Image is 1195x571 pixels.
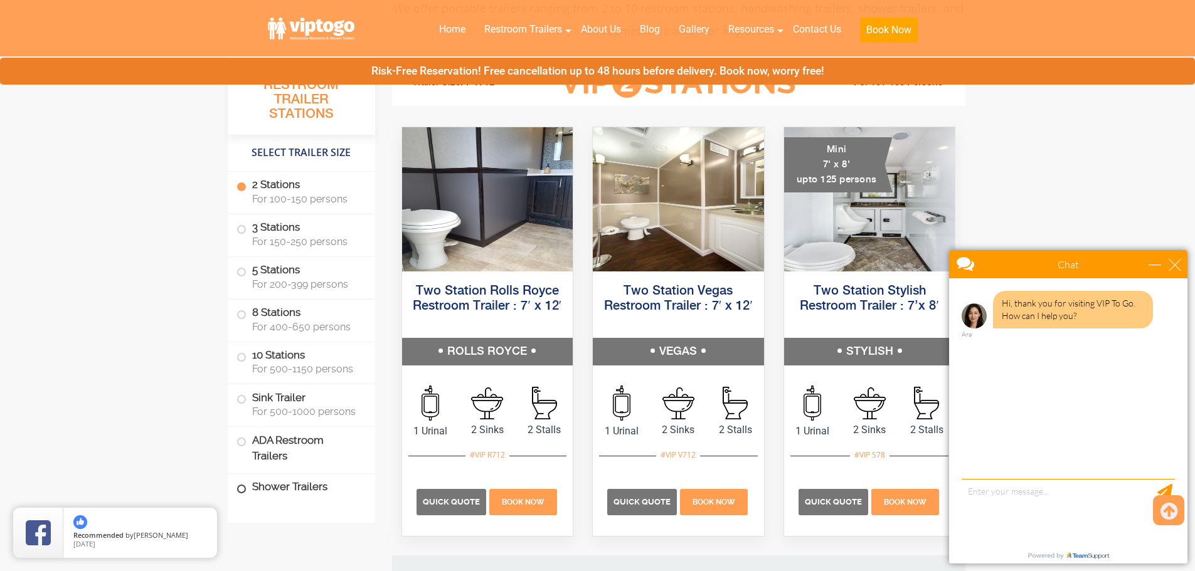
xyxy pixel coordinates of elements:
label: ADA Restroom Trailers [236,427,366,469]
img: an icon of urinal [613,385,630,421]
a: Resources [719,16,783,43]
img: Side view of two station restroom trailer with separate doors for males and females [402,127,573,271]
div: Mini 7' x 8' upto 125 persons [784,137,893,192]
span: Quick Quote [805,497,862,506]
a: Quick Quote [417,495,488,507]
img: Side view of two station restroom trailer with separate doors for males and females [593,127,764,271]
label: 10 Stations [236,342,366,381]
img: Review Rating [26,520,51,545]
span: [DATE] [73,539,95,548]
a: Two Station Rolls Royce Restroom Trailer : 7′ x 12′ [413,285,561,313]
a: Restroom Trailers [475,16,571,43]
span: 1 Urinal [593,424,650,439]
span: For 200-399 persons [252,278,360,290]
span: 2 Stalls [516,422,573,437]
h5: STYLISH [784,338,955,365]
span: [PERSON_NAME] [134,530,188,540]
span: For 150-250 persons [252,236,360,248]
span: 2 Sinks [650,422,707,437]
a: About Us [571,16,630,43]
span: 1 Urinal [784,424,841,439]
span: Quick Quote [613,497,671,506]
span: 2 Stalls [707,422,764,437]
h3: All Portable Restroom Trailer Stations [228,60,375,135]
a: Book Now [869,495,940,507]
span: Book Now [693,498,735,506]
a: Quick Quote [799,495,870,507]
div: #VIP R712 [465,447,509,463]
span: For 500-1000 persons [252,406,360,417]
img: an icon of urinal [422,385,439,421]
a: Book Now [487,495,558,507]
h3: VIP Stations [541,66,815,100]
span: by [73,532,207,540]
label: 8 Stations [236,300,366,338]
span: For 400-650 persons [252,321,360,333]
span: For 100-150 persons [252,193,360,205]
label: Sink Trailer [236,384,366,423]
a: Home [430,16,475,43]
iframe: Live Chat Box [942,243,1195,571]
img: an icon of urinal [804,385,821,421]
a: Contact Us [783,16,851,43]
span: 2 Stalls [898,422,955,437]
a: Book Now [851,16,927,50]
a: Quick Quote [607,495,679,507]
label: 2 Stations [236,172,366,211]
img: thumbs up icon [73,515,87,529]
a: Blog [630,16,669,43]
a: Two Station Vegas Restroom Trailer : 7′ x 12′ [604,285,753,313]
span: Book Now [884,498,927,506]
span: Book Now [502,498,544,506]
img: an icon of stall [914,387,939,419]
span: 2 Sinks [459,422,516,437]
a: Book Now [679,495,750,507]
div: #VIP S78 [850,447,890,463]
span: 1 Urinal [402,424,459,439]
h5: ROLLS ROYCE [402,338,573,365]
span: For 500-1150 persons [252,363,360,375]
a: Gallery [669,16,719,43]
img: an icon of sink [662,387,694,419]
span: Quick Quote [423,497,480,506]
img: A mini restroom trailer with two separate stations and separate doors for males and females [784,127,955,271]
div: #VIP V712 [656,447,700,463]
img: an icon of stall [723,387,748,419]
img: an icon of sink [854,387,886,419]
label: 5 Stations [236,257,366,296]
a: Two Station Stylish Restroom Trailer : 7’x 8′ [800,285,938,313]
img: an icon of stall [532,387,557,419]
span: 2 Sinks [841,422,898,437]
span: Recommended [73,530,124,540]
img: an icon of sink [471,387,503,419]
label: Shower Trailers [236,474,366,501]
h5: VEGAS [593,338,764,365]
h4: Select Trailer Size [228,141,375,165]
button: Book Now [860,18,918,43]
label: 3 Stations [236,214,366,253]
